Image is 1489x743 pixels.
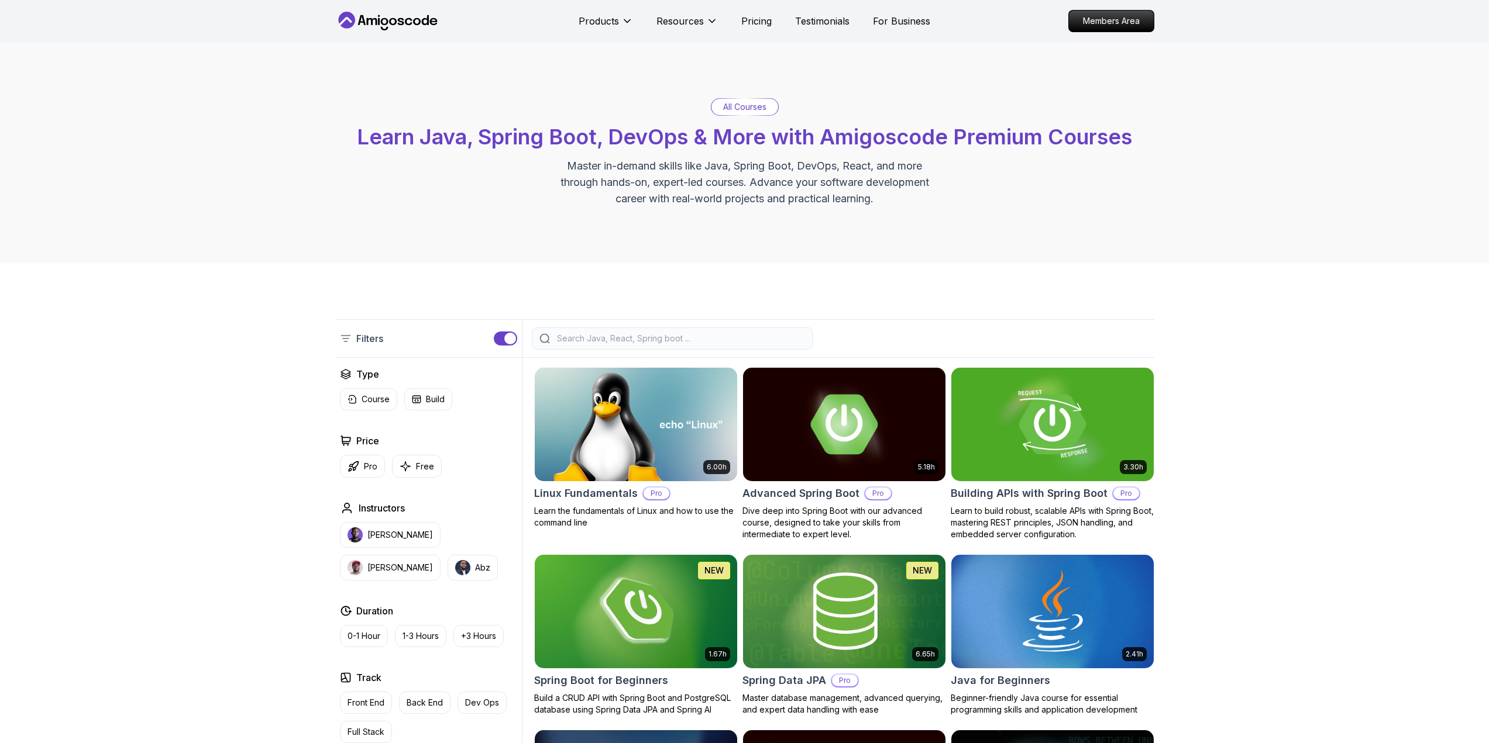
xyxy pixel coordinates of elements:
[348,697,384,709] p: Front End
[1126,649,1143,659] p: 2.41h
[356,367,379,381] h2: Type
[951,368,1154,481] img: Building APIs with Spring Boot card
[873,14,930,28] a: For Business
[535,555,737,668] img: Spring Boot for Beginners card
[548,158,941,207] p: Master in-demand skills like Java, Spring Boot, DevOps, React, and more through hands-on, expert-...
[704,565,724,576] p: NEW
[348,630,380,642] p: 0-1 Hour
[865,488,891,499] p: Pro
[359,501,405,515] h2: Instructors
[340,555,441,580] button: instructor img[PERSON_NAME]
[356,671,381,685] h2: Track
[534,485,638,502] h2: Linux Fundamentals
[555,333,805,344] input: Search Java, React, Spring boot ...
[742,505,946,540] p: Dive deep into Spring Boot with our advanced course, designed to take your skills from intermedia...
[534,672,668,689] h2: Spring Boot for Beginners
[951,692,1154,716] p: Beginner-friendly Java course for essential programming skills and application development
[723,101,766,113] p: All Courses
[458,692,507,714] button: Dev Ops
[465,697,499,709] p: Dev Ops
[951,485,1108,502] h2: Building APIs with Spring Boot
[1113,488,1139,499] p: Pro
[534,367,738,528] a: Linux Fundamentals card6.00hLinux FundamentalsProLearn the fundamentals of Linux and how to use t...
[579,14,633,37] button: Products
[951,555,1154,668] img: Java for Beginners card
[340,625,388,647] button: 0-1 Hour
[742,692,946,716] p: Master database management, advanced querying, and expert data handling with ease
[403,630,439,642] p: 1-3 Hours
[534,505,738,528] p: Learn the fundamentals of Linux and how to use the command line
[340,522,441,548] button: instructor img[PERSON_NAME]
[348,527,363,542] img: instructor img
[534,554,738,716] a: Spring Boot for Beginners card1.67hNEWSpring Boot for BeginnersBuild a CRUD API with Spring Boot ...
[743,368,945,481] img: Advanced Spring Boot card
[395,625,446,647] button: 1-3 Hours
[951,554,1154,716] a: Java for Beginners card2.41hJava for BeginnersBeginner-friendly Java course for essential program...
[392,455,442,478] button: Free
[795,14,850,28] a: Testimonials
[656,14,704,28] p: Resources
[742,367,946,540] a: Advanced Spring Boot card5.18hAdvanced Spring BootProDive deep into Spring Boot with our advanced...
[348,726,384,738] p: Full Stack
[364,461,377,472] p: Pro
[951,367,1154,540] a: Building APIs with Spring Boot card3.30hBuilding APIs with Spring BootProLearn to build robust, s...
[340,455,385,478] button: Pro
[742,485,859,502] h2: Advanced Spring Boot
[404,388,452,410] button: Build
[709,649,727,659] p: 1.67h
[448,555,498,580] button: instructor imgAbz
[475,562,490,573] p: Abz
[455,560,470,575] img: instructor img
[362,393,390,405] p: Course
[656,14,718,37] button: Resources
[356,434,379,448] h2: Price
[348,560,363,575] img: instructor img
[832,675,858,686] p: Pro
[707,462,727,472] p: 6.00h
[534,692,738,716] p: Build a CRUD API with Spring Boot and PostgreSQL database using Spring Data JPA and Spring AI
[743,555,945,668] img: Spring Data JPA card
[742,554,946,716] a: Spring Data JPA card6.65hNEWSpring Data JPAProMaster database management, advanced querying, and ...
[913,565,932,576] p: NEW
[340,721,392,743] button: Full Stack
[579,14,619,28] p: Products
[416,461,434,472] p: Free
[918,462,935,472] p: 5.18h
[1068,10,1154,32] a: Members Area
[741,14,772,28] a: Pricing
[340,692,392,714] button: Front End
[951,505,1154,540] p: Learn to build robust, scalable APIs with Spring Boot, mastering REST principles, JSON handling, ...
[357,124,1132,150] span: Learn Java, Spring Boot, DevOps & More with Amigoscode Premium Courses
[356,604,393,618] h2: Duration
[535,368,737,481] img: Linux Fundamentals card
[407,697,443,709] p: Back End
[356,331,383,345] p: Filters
[399,692,451,714] button: Back End
[1069,11,1154,32] p: Members Area
[340,388,397,410] button: Course
[644,488,669,499] p: Pro
[426,393,445,405] p: Build
[916,649,935,659] p: 6.65h
[367,562,433,573] p: [PERSON_NAME]
[951,672,1050,689] h2: Java for Beginners
[742,672,826,689] h2: Spring Data JPA
[1123,462,1143,472] p: 3.30h
[461,630,496,642] p: +3 Hours
[367,529,433,541] p: [PERSON_NAME]
[453,625,504,647] button: +3 Hours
